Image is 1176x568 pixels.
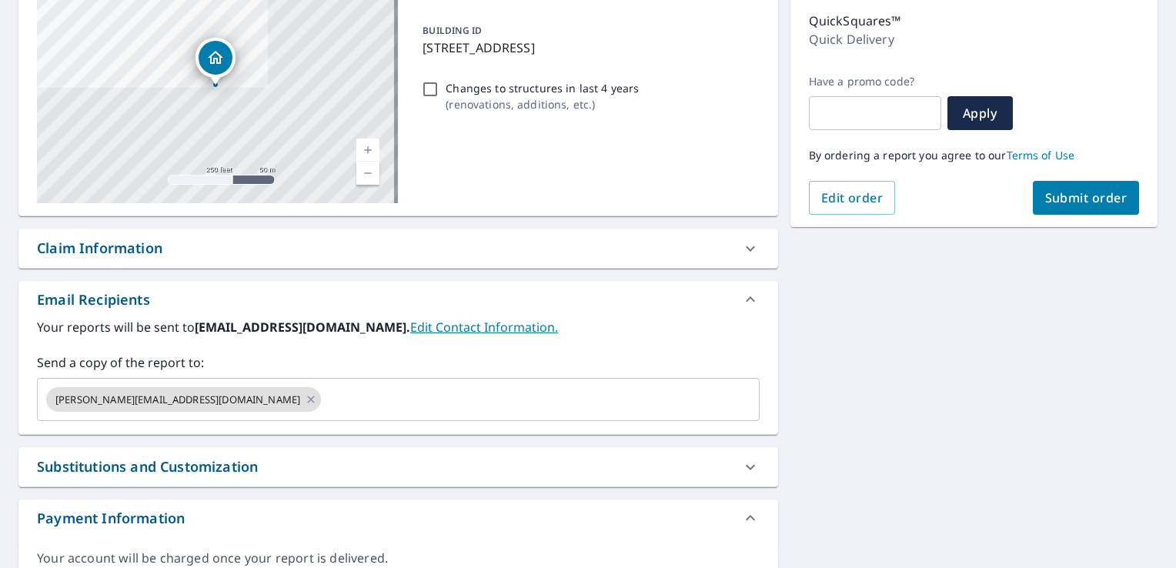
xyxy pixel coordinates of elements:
div: Substitutions and Customization [37,456,258,477]
a: EditContactInfo [410,319,558,336]
p: [STREET_ADDRESS] [423,38,753,57]
div: Claim Information [18,229,778,268]
a: Current Level 17, Zoom In [356,139,379,162]
p: Quick Delivery [809,30,894,48]
span: Apply [960,105,1001,122]
a: Current Level 17, Zoom Out [356,162,379,185]
b: [EMAIL_ADDRESS][DOMAIN_NAME]. [195,319,410,336]
label: Have a promo code? [809,75,941,89]
div: [PERSON_NAME][EMAIL_ADDRESS][DOMAIN_NAME] [46,387,321,412]
p: ( renovations, additions, etc. ) [446,96,639,112]
div: Your account will be charged once your report is delivered. [37,550,760,567]
span: Edit order [821,189,884,206]
span: Submit order [1045,189,1128,206]
p: By ordering a report you agree to our [809,149,1139,162]
label: Your reports will be sent to [37,318,760,336]
span: [PERSON_NAME][EMAIL_ADDRESS][DOMAIN_NAME] [46,393,309,407]
label: Send a copy of the report to: [37,353,760,372]
div: Payment Information [18,500,778,536]
button: Edit order [809,181,896,215]
p: QuickSquares™ [809,12,901,30]
div: Claim Information [37,238,162,259]
button: Apply [947,96,1013,130]
p: Changes to structures in last 4 years [446,80,639,96]
button: Submit order [1033,181,1140,215]
div: Email Recipients [37,289,150,310]
p: BUILDING ID [423,24,482,37]
div: Email Recipients [18,281,778,318]
div: Dropped pin, building 1, Residential property, 300 Bohemia Ave Chesapeake City, MD 21915 [195,38,236,85]
div: Payment Information [37,508,185,529]
a: Terms of Use [1007,148,1075,162]
div: Substitutions and Customization [18,447,778,486]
